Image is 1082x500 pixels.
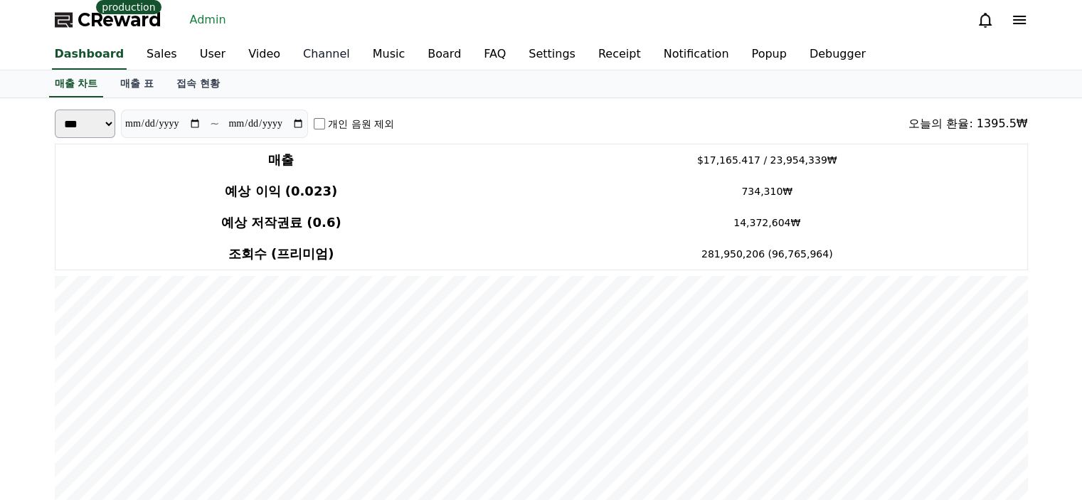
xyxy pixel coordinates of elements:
div: 오늘의 환율: 1395.5₩ [908,115,1027,132]
h4: 예상 이익 (0.023) [61,181,502,201]
a: 접속 현황 [165,70,231,97]
a: Popup [740,40,797,70]
a: 매출 차트 [49,70,104,97]
label: 개인 음원 제외 [328,117,394,131]
span: CReward [78,9,161,31]
a: Sales [135,40,189,70]
a: Dashboard [52,40,127,70]
a: Messages [94,399,184,435]
a: CReward [55,9,161,31]
span: Settings [211,420,245,432]
a: Debugger [798,40,877,70]
span: Home [36,420,61,432]
a: Settings [184,399,273,435]
td: 281,950,206 (96,765,964) [507,238,1027,270]
td: 734,310₩ [507,176,1027,207]
a: FAQ [472,40,517,70]
h4: 예상 저작권료 (0.6) [61,213,502,233]
a: Settings [517,40,587,70]
h4: 매출 [61,150,502,170]
a: Admin [184,9,232,31]
a: User [189,40,237,70]
a: 매출 표 [109,70,165,97]
a: Notification [652,40,741,70]
a: Channel [292,40,361,70]
a: Home [4,399,94,435]
a: Video [237,40,292,70]
a: Music [361,40,417,70]
p: ~ [210,115,219,132]
td: 14,372,604₩ [507,207,1027,238]
a: Receipt [587,40,652,70]
h4: 조회수 (프리미엄) [61,244,502,264]
a: Board [416,40,472,70]
td: $17,165.417 / 23,954,339₩ [507,144,1027,176]
span: Messages [118,421,160,432]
